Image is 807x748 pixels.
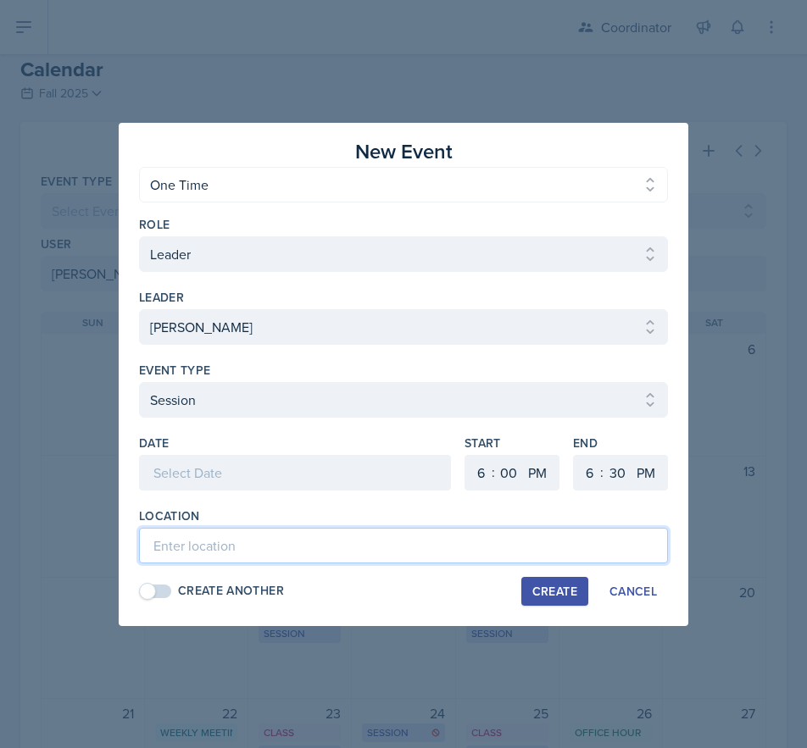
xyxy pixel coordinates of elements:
[598,577,668,606] button: Cancel
[532,585,577,598] div: Create
[609,585,657,598] div: Cancel
[139,435,169,452] label: Date
[178,582,284,600] div: Create Another
[139,507,200,524] label: Location
[139,216,170,233] label: Role
[465,435,559,452] label: Start
[600,462,604,482] div: :
[355,136,453,167] h3: New Event
[521,577,588,606] button: Create
[139,528,668,563] input: Enter location
[139,362,211,379] label: Event Type
[573,435,668,452] label: End
[139,289,184,306] label: leader
[492,462,495,482] div: :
